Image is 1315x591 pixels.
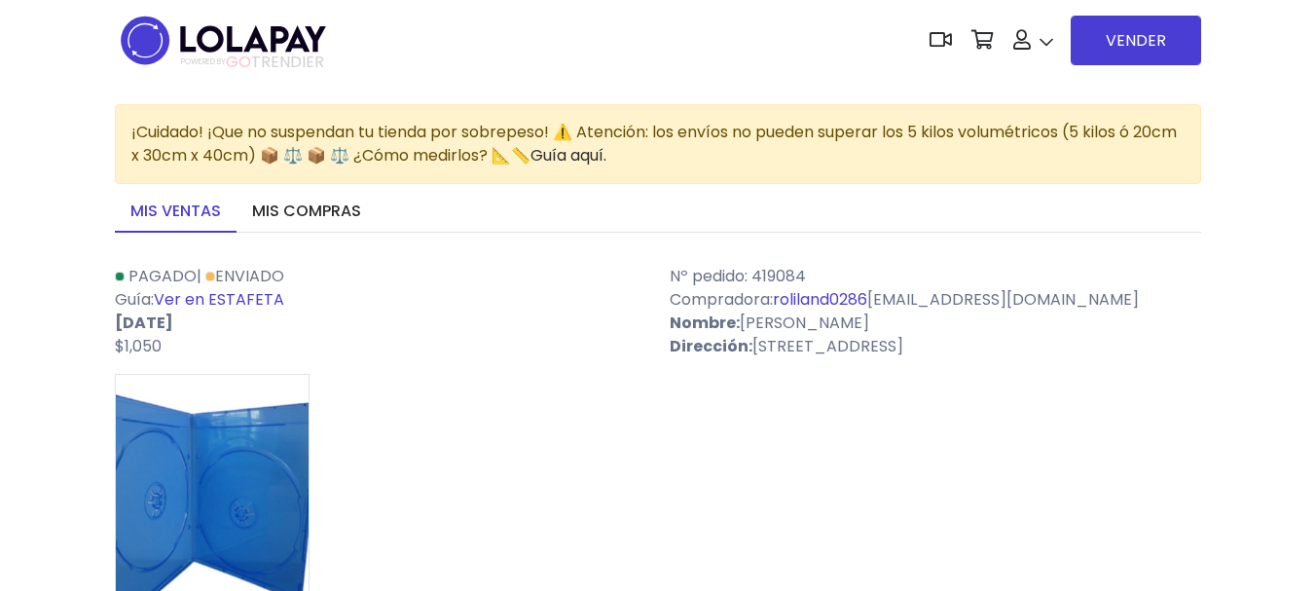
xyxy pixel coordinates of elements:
span: $1,050 [115,335,162,357]
span: GO [226,51,251,73]
a: Enviado [205,265,284,287]
a: Ver en ESTAFETA [154,288,284,311]
p: [PERSON_NAME] [670,312,1201,335]
a: VENDER [1071,16,1201,65]
p: Compradora: [EMAIL_ADDRESS][DOMAIN_NAME] [670,288,1201,312]
a: Mis compras [237,192,377,233]
strong: Nombre: [670,312,740,334]
span: ¡Cuidado! ¡Que no suspendan tu tienda por sobrepeso! ⚠️ Atención: los envíos no pueden superar lo... [131,121,1177,166]
p: [DATE] [115,312,646,335]
span: TRENDIER [181,54,324,71]
span: Pagado [128,265,197,287]
img: logo [115,10,332,71]
span: POWERED BY [181,56,226,67]
p: [STREET_ADDRESS] [670,335,1201,358]
p: Nº pedido: 419084 [670,265,1201,288]
a: Guía aquí. [530,144,606,166]
strong: Dirección: [670,335,752,357]
div: | Guía: [103,265,658,358]
a: roliland0286 [773,288,867,311]
a: Mis ventas [115,192,237,233]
